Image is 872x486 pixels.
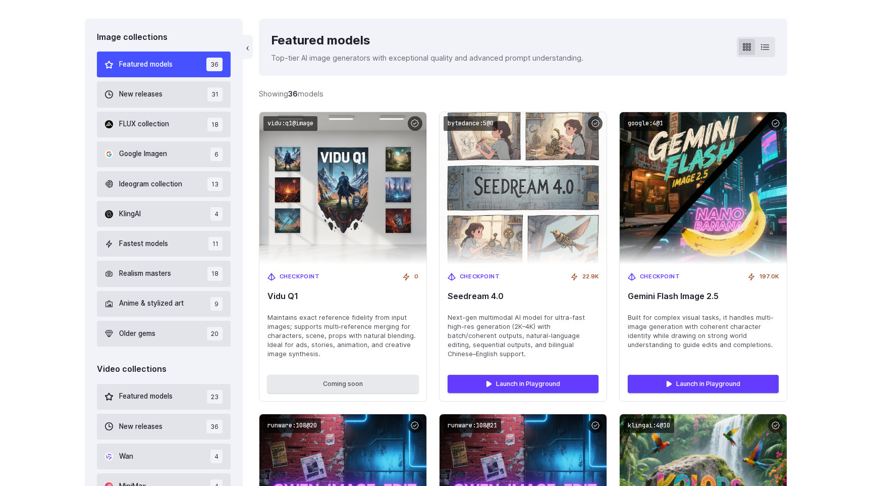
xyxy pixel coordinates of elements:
code: runware:108@20 [263,418,321,433]
button: KlingAI 4 [97,201,231,227]
code: vidu:q1@image [263,116,317,131]
code: runware:108@21 [444,418,501,433]
a: Launch in Playground [628,375,779,393]
span: New releases [119,89,162,100]
button: Fastest models 11 [97,231,231,257]
button: Realism masters 18 [97,261,231,286]
button: Featured models 36 [97,52,231,77]
span: 0 [414,272,418,281]
button: New releases 31 [97,81,231,107]
code: google:4@1 [624,116,667,131]
strong: 36 [288,89,298,98]
span: 18 [207,118,223,131]
span: Checkpoint [460,272,500,281]
span: Checkpoint [640,272,680,281]
span: Older gems [119,328,155,339]
p: Top-tier AI image generators with exceptional quality and advanced prompt understanding. [271,52,583,64]
button: Wan 4 [97,444,231,469]
a: Launch in Playground [448,375,598,393]
span: 4 [210,450,223,463]
span: 18 [207,267,223,280]
div: Image collections [97,31,231,44]
button: FLUX collection 18 [97,112,231,137]
button: Featured models 23 [97,384,231,410]
span: Next-gen multimodal AI model for ultra-fast high-res generation (2K–4K) with batch/coherent outpu... [448,313,598,359]
span: FLUX collection [119,119,169,130]
span: Built for complex visual tasks, it handles multi-image generation with coherent character identit... [628,313,779,350]
button: Anime & stylized art 9 [97,291,231,317]
span: Realism masters [119,268,171,279]
span: 36 [206,58,223,71]
span: Anime & stylized art [119,298,184,309]
img: Gemini Flash Image 2.5 [620,112,787,264]
span: Seedream 4.0 [448,291,598,301]
span: 22.9K [582,272,598,281]
span: Featured models [119,59,173,70]
button: Older gems 20 [97,321,231,347]
span: 36 [206,420,223,433]
span: 4 [210,207,223,221]
span: 9 [210,297,223,311]
span: 197.0K [759,272,779,281]
div: Featured models [271,31,583,50]
button: New releases 36 [97,414,231,440]
img: Vidu Q1 [259,112,426,264]
span: Checkpoint [280,272,320,281]
span: Vidu Q1 [267,291,418,301]
span: Fastest models [119,238,168,250]
span: Ideogram collection [119,179,182,190]
span: KlingAI [119,209,141,220]
button: ‹ [243,35,253,59]
span: 13 [207,177,223,191]
span: 20 [207,327,223,341]
code: klingai:4@10 [624,418,674,433]
span: 6 [210,148,223,161]
div: Showing models [259,88,323,100]
span: Google Imagen [119,149,167,160]
span: New releases [119,421,162,432]
button: Ideogram collection 13 [97,171,231,197]
button: Google Imagen 6 [97,141,231,167]
span: Maintains exact reference fidelity from input images; supports multi‑reference merging for charac... [267,313,418,359]
span: Featured models [119,391,173,402]
div: Video collections [97,363,231,376]
span: 23 [207,390,223,404]
img: Seedream 4.0 [440,112,607,264]
button: Coming soon [267,375,418,393]
span: Wan [119,451,133,462]
code: bytedance:5@0 [444,116,498,131]
span: 11 [208,237,223,251]
span: 31 [207,87,223,101]
span: Gemini Flash Image 2.5 [628,291,779,301]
